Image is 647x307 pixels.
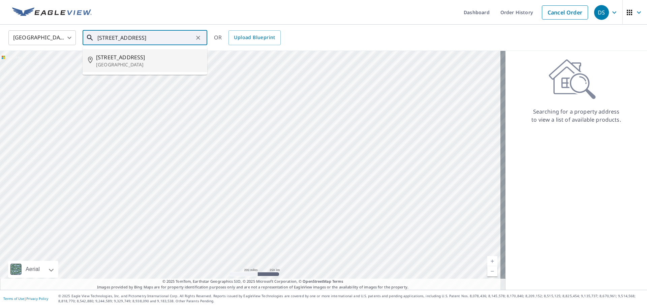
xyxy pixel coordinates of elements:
[58,294,644,304] p: © 2025 Eagle View Technologies, Inc. and Pictometry International Corp. All Rights Reserved. Repo...
[24,261,42,278] div: Aerial
[594,5,609,20] div: DS
[162,279,343,284] span: © 2025 TomTom, Earthstar Geographics SIO, © 2025 Microsoft Corporation, ©
[3,296,24,301] a: Terms of Use
[8,28,76,47] div: [GEOGRAPHIC_DATA]
[228,30,280,45] a: Upload Blueprint
[193,33,203,42] button: Clear
[542,5,588,20] a: Cancel Order
[332,279,343,284] a: Terms
[487,256,497,266] a: Current Level 5, Zoom In
[303,279,331,284] a: OpenStreetMap
[214,30,281,45] div: OR
[487,266,497,276] a: Current Level 5, Zoom Out
[96,61,202,68] p: [GEOGRAPHIC_DATA]
[8,261,58,278] div: Aerial
[3,297,48,301] p: |
[234,33,275,42] span: Upload Blueprint
[531,108,621,124] p: Searching for a property address to view a list of available products.
[26,296,48,301] a: Privacy Policy
[97,28,193,47] input: Search by address or latitude-longitude
[96,53,202,61] span: [STREET_ADDRESS]
[12,7,92,18] img: EV Logo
